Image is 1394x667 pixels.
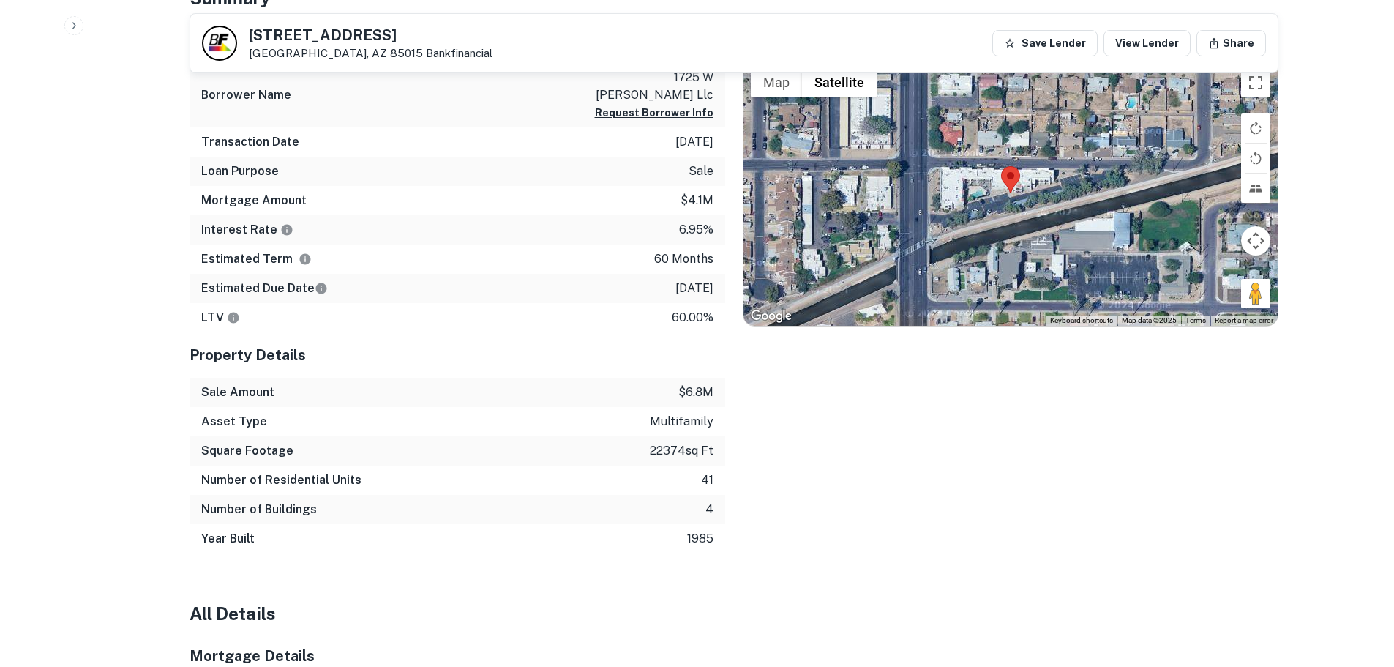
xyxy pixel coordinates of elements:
svg: LTVs displayed on the website are for informational purposes only and may be reported incorrectly... [227,311,240,324]
h6: Loan Purpose [201,163,279,180]
svg: Term is based on a standard schedule for this type of loan. [299,253,312,266]
h6: Number of Buildings [201,501,317,518]
h6: Number of Residential Units [201,472,361,489]
span: Map data ©2025 [1122,316,1177,324]
h6: Transaction Date [201,133,299,151]
p: [DATE] [675,133,713,151]
button: Share [1196,30,1266,56]
a: Report a map error [1215,316,1273,324]
p: 22374 sq ft [650,442,713,460]
h6: Asset Type [201,413,267,431]
h6: Interest Rate [201,221,293,239]
h5: [STREET_ADDRESS] [249,28,492,42]
iframe: Chat Widget [1321,550,1394,620]
p: 60 months [654,250,713,268]
p: 60.00% [672,309,713,327]
h5: Property Details [190,344,725,366]
h6: Estimated Term [201,250,312,268]
svg: The interest rates displayed on the website are for informational purposes only and may be report... [280,223,293,236]
h6: LTV [201,309,240,327]
button: Keyboard shortcuts [1050,316,1113,326]
button: Rotate map counterclockwise [1241,144,1270,173]
a: Open this area in Google Maps (opens a new window) [747,307,795,326]
a: Terms (opens in new tab) [1185,316,1206,324]
h6: Mortgage Amount [201,192,307,209]
h6: Estimated Due Date [201,280,328,297]
h4: All Details [190,600,1278,627]
button: Save Lender [992,30,1098,56]
img: Google [747,307,795,326]
a: View Lender [1103,30,1191,56]
button: Show street map [751,68,802,97]
a: Bankfinancial [426,47,492,59]
h6: Square Footage [201,442,293,460]
svg: Estimate is based on a standard schedule for this type of loan. [315,282,328,295]
p: $4.1m [681,192,713,209]
button: Rotate map clockwise [1241,113,1270,143]
h6: Sale Amount [201,384,274,401]
p: sale [689,163,713,180]
p: 1985 [687,530,713,548]
p: [GEOGRAPHIC_DATA], AZ 85015 [249,47,492,60]
button: Toggle fullscreen view [1241,68,1270,97]
h6: Borrower Name [201,86,291,104]
h6: Year Built [201,530,255,548]
button: Map camera controls [1241,226,1270,256]
p: $6.8m [678,384,713,401]
p: [DATE] [675,280,713,297]
p: 41 [701,472,713,489]
button: Request Borrower Info [595,104,713,122]
button: Show satellite imagery [802,68,877,97]
h5: Mortgage Details [190,645,725,667]
p: multifamily [650,413,713,431]
p: 6.95% [679,221,713,239]
button: Drag Pegman onto the map to open Street View [1241,279,1270,308]
p: 4 [705,501,713,518]
button: Tilt map [1241,174,1270,203]
p: 1725 w [PERSON_NAME] llc [582,69,713,104]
